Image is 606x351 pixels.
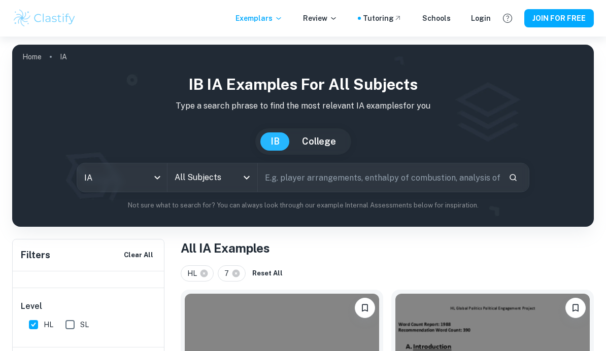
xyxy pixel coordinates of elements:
button: College [292,132,346,151]
button: IB [260,132,290,151]
button: Please log in to bookmark exemplars [565,298,586,318]
span: HL [187,268,201,279]
a: Schools [422,13,451,24]
h6: Level [21,300,157,312]
img: profile cover [12,45,594,227]
img: Clastify logo [12,8,77,28]
a: Home [22,50,42,64]
button: Reset All [250,266,285,281]
span: 7 [224,268,233,279]
input: E.g. player arrangements, enthalpy of combustion, analysis of a big city... [258,163,500,192]
p: Type a search phrase to find the most relevant IA examples for you [20,100,586,112]
button: Please log in to bookmark exemplars [355,298,375,318]
button: JOIN FOR FREE [524,9,594,27]
button: Open [240,170,254,185]
span: HL [44,319,53,330]
a: Login [471,13,491,24]
p: Exemplars [235,13,283,24]
span: SL [80,319,89,330]
h1: All IA Examples [181,239,594,257]
p: IA [60,51,67,62]
div: IA [77,163,167,192]
p: Not sure what to search for? You can always look through our example Internal Assessments below f... [20,200,586,210]
h6: Filters [21,248,50,262]
button: Clear All [121,248,156,263]
div: HL [181,265,214,282]
button: Help and Feedback [499,10,516,27]
p: Review [303,13,338,24]
h1: IB IA examples for all subjects [20,73,586,96]
a: Tutoring [363,13,402,24]
div: 7 [218,265,246,282]
button: Search [504,169,522,186]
